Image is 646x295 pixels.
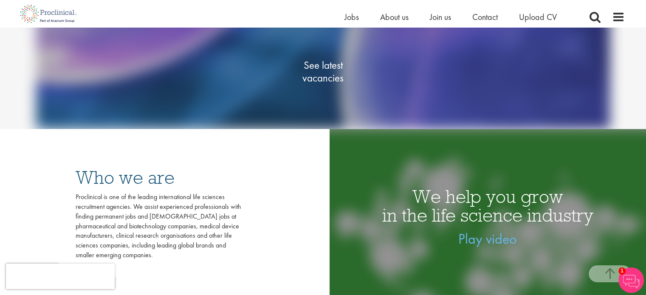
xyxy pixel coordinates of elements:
a: Join us [430,11,451,22]
span: 1 [618,267,626,275]
a: Upload CV [519,11,557,22]
a: Play video [458,230,517,248]
a: See latestvacancies [281,25,366,118]
h3: Who we are [76,168,241,187]
a: Jobs [344,11,359,22]
span: See latest vacancies [281,59,366,84]
div: Proclinical is one of the leading international life sciences recruitment agencies. We assist exp... [76,192,241,260]
a: Contact [472,11,498,22]
iframe: reCAPTCHA [6,264,115,289]
img: Chatbot [618,267,644,293]
a: About us [380,11,409,22]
